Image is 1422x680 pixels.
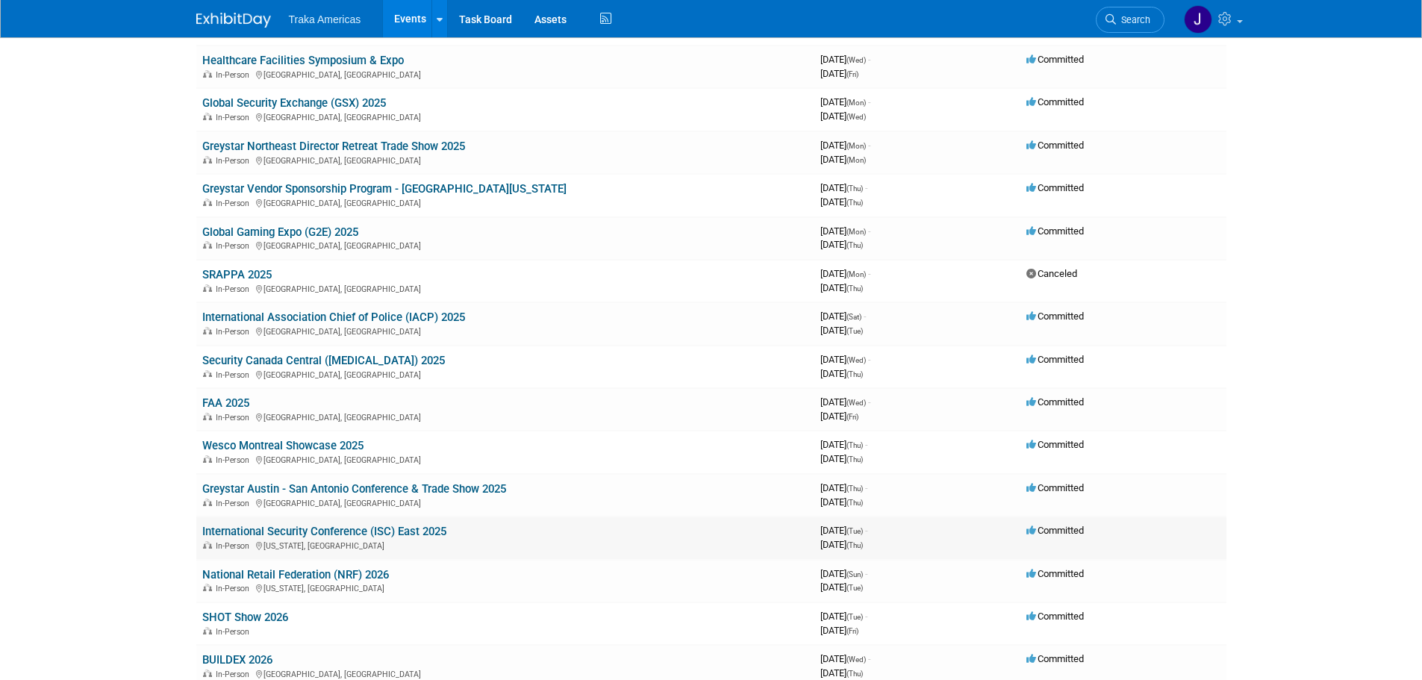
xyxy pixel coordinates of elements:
div: [US_STATE], [GEOGRAPHIC_DATA] [202,539,808,551]
span: - [868,354,870,365]
img: In-Person Event [203,199,212,206]
span: In-Person [216,370,254,380]
img: In-Person Event [203,113,212,120]
span: - [868,653,870,664]
span: [DATE] [820,411,858,422]
span: (Mon) [846,270,866,278]
span: [DATE] [820,482,867,493]
a: Greystar Northeast Director Retreat Trade Show 2025 [202,140,465,153]
span: [DATE] [820,225,870,237]
span: - [865,482,867,493]
img: Jamie Saenz [1184,5,1212,34]
span: [DATE] [820,239,863,250]
span: Committed [1026,653,1084,664]
span: (Tue) [846,327,863,335]
span: - [865,611,867,622]
span: (Thu) [846,284,863,293]
span: [DATE] [820,453,863,464]
img: ExhibitDay [196,13,271,28]
a: Global Security Exchange (GSX) 2025 [202,96,386,110]
span: (Mon) [846,228,866,236]
div: [GEOGRAPHIC_DATA], [GEOGRAPHIC_DATA] [202,667,808,679]
span: [DATE] [820,581,863,593]
span: [DATE] [820,667,863,679]
span: [DATE] [820,653,870,664]
span: Committed [1026,311,1084,322]
a: Greystar Vendor Sponsorship Program - [GEOGRAPHIC_DATA][US_STATE] [202,182,567,196]
span: (Thu) [846,541,863,549]
span: (Thu) [846,199,863,207]
span: (Thu) [846,670,863,678]
span: - [865,525,867,536]
span: [DATE] [820,439,867,450]
span: (Wed) [846,56,866,64]
span: Committed [1026,354,1084,365]
span: Committed [1026,396,1084,408]
span: (Tue) [846,527,863,535]
span: [DATE] [820,68,858,79]
span: (Mon) [846,156,866,164]
span: - [868,96,870,107]
div: [GEOGRAPHIC_DATA], [GEOGRAPHIC_DATA] [202,154,808,166]
div: [GEOGRAPHIC_DATA], [GEOGRAPHIC_DATA] [202,411,808,422]
div: [GEOGRAPHIC_DATA], [GEOGRAPHIC_DATA] [202,239,808,251]
span: Committed [1026,140,1084,151]
div: [GEOGRAPHIC_DATA], [GEOGRAPHIC_DATA] [202,196,808,208]
a: International Association Chief of Police (IACP) 2025 [202,311,465,324]
a: International Security Conference (ISC) East 2025 [202,525,446,538]
div: [GEOGRAPHIC_DATA], [GEOGRAPHIC_DATA] [202,110,808,122]
span: In-Person [216,413,254,422]
div: [GEOGRAPHIC_DATA], [GEOGRAPHIC_DATA] [202,453,808,465]
a: FAA 2025 [202,396,249,410]
span: (Thu) [846,370,863,378]
span: In-Person [216,455,254,465]
span: In-Person [216,199,254,208]
span: (Wed) [846,655,866,664]
img: In-Person Event [203,70,212,78]
span: In-Person [216,499,254,508]
span: Canceled [1026,268,1077,279]
div: [US_STATE], [GEOGRAPHIC_DATA] [202,581,808,593]
a: Healthcare Facilities Symposium & Expo [202,54,404,67]
span: [DATE] [820,525,867,536]
span: In-Person [216,541,254,551]
span: - [865,439,867,450]
span: [DATE] [820,354,870,365]
span: In-Person [216,70,254,80]
span: Committed [1026,439,1084,450]
span: Committed [1026,225,1084,237]
span: [DATE] [820,282,863,293]
span: Committed [1026,482,1084,493]
span: In-Person [216,284,254,294]
img: In-Person Event [203,584,212,591]
span: - [868,140,870,151]
span: - [868,268,870,279]
span: [DATE] [820,568,867,579]
div: [GEOGRAPHIC_DATA], [GEOGRAPHIC_DATA] [202,496,808,508]
img: In-Person Event [203,327,212,334]
a: Security Canada Central ([MEDICAL_DATA]) 2025 [202,354,445,367]
span: (Sat) [846,313,861,321]
span: In-Person [216,327,254,337]
span: (Fri) [846,627,858,635]
div: [GEOGRAPHIC_DATA], [GEOGRAPHIC_DATA] [202,68,808,80]
span: Search [1116,14,1150,25]
span: (Mon) [846,142,866,150]
span: - [865,568,867,579]
span: [DATE] [820,396,870,408]
span: Committed [1026,96,1084,107]
span: (Thu) [846,241,863,249]
span: [DATE] [820,611,867,622]
span: Committed [1026,54,1084,65]
span: - [868,225,870,237]
span: - [868,54,870,65]
span: (Mon) [846,99,866,107]
span: (Tue) [846,613,863,621]
span: [DATE] [820,496,863,508]
div: [GEOGRAPHIC_DATA], [GEOGRAPHIC_DATA] [202,325,808,337]
a: Greystar Austin - San Antonio Conference & Trade Show 2025 [202,482,506,496]
div: [GEOGRAPHIC_DATA], [GEOGRAPHIC_DATA] [202,368,808,380]
span: (Wed) [846,113,866,121]
a: SHOT Show 2026 [202,611,288,624]
a: National Retail Federation (NRF) 2026 [202,568,389,581]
